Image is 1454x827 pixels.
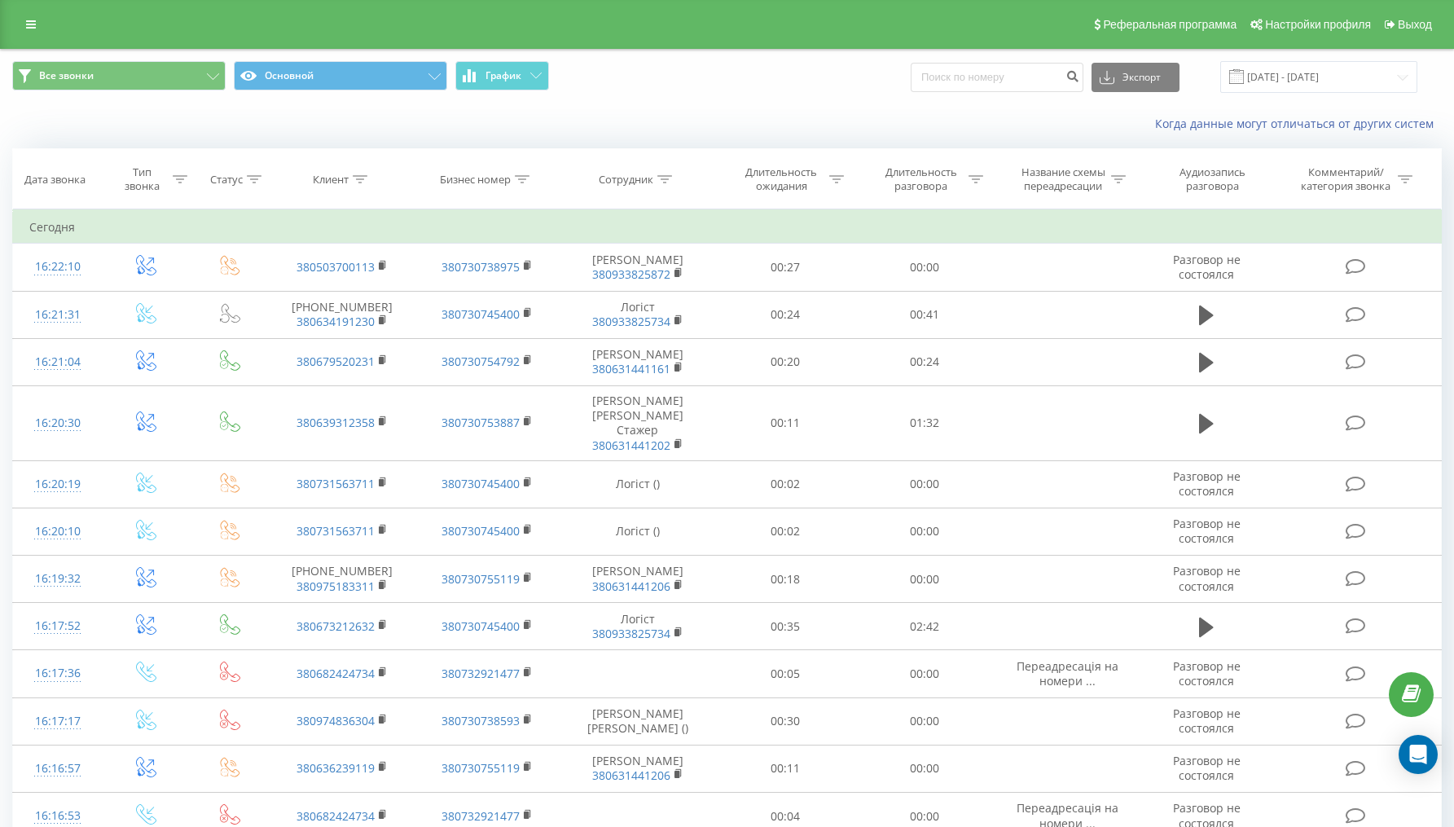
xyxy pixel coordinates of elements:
a: 380732921477 [441,666,520,681]
a: 380639312358 [297,415,375,430]
td: [PHONE_NUMBER] [270,291,415,338]
td: 00:11 [716,385,855,460]
td: 00:00 [855,508,995,555]
div: 16:21:04 [29,346,86,378]
td: 00:30 [716,697,855,745]
div: 16:20:10 [29,516,86,548]
td: 00:02 [716,508,855,555]
div: Бизнес номер [440,173,511,187]
a: 380682424734 [297,666,375,681]
td: 00:00 [855,460,995,508]
button: Экспорт [1092,63,1179,92]
a: 380679520231 [297,354,375,369]
td: Логіст [560,603,716,650]
div: Длительность ожидания [738,165,825,193]
span: Разговор не состоялся [1173,516,1241,546]
a: 380974836304 [297,713,375,728]
a: 380732921477 [441,808,520,824]
td: 00:00 [855,244,995,291]
td: Сегодня [13,211,1442,244]
span: Разговор не состоялся [1173,753,1241,783]
td: 00:18 [716,556,855,603]
td: 00:20 [716,338,855,385]
span: Разговор не состоялся [1173,252,1241,282]
div: Open Intercom Messenger [1399,735,1438,774]
td: 00:24 [716,291,855,338]
a: 380730745400 [441,306,520,322]
div: Статус [210,173,243,187]
div: 16:22:10 [29,251,86,283]
td: 00:00 [855,745,995,792]
div: 16:21:31 [29,299,86,331]
td: [PERSON_NAME] [560,338,716,385]
div: Название схемы переадресации [1020,165,1107,193]
div: Комментарий/категория звонка [1298,165,1394,193]
td: Логіст () [560,508,716,555]
span: Настройки профиля [1265,18,1371,31]
a: 380731563711 [297,476,375,491]
a: 380933825734 [592,314,670,329]
a: 380631441202 [592,438,670,453]
span: Все звонки [39,69,94,82]
button: Все звонки [12,61,226,90]
a: 380631441206 [592,768,670,783]
td: 00:41 [855,291,995,338]
div: Сотрудник [599,173,653,187]
a: 380975183311 [297,578,375,594]
a: 380730745400 [441,523,520,539]
a: 380634191230 [297,314,375,329]
div: Длительность разговора [877,165,964,193]
div: Клиент [313,173,349,187]
td: 00:24 [855,338,995,385]
a: 380503700113 [297,259,375,275]
span: Выход [1398,18,1432,31]
div: 16:17:17 [29,706,86,737]
a: 380730738593 [441,713,520,728]
span: Разговор не состоялся [1173,563,1241,593]
td: [PHONE_NUMBER] [270,556,415,603]
div: 16:17:52 [29,610,86,642]
td: [PERSON_NAME] [560,745,716,792]
td: Логіст [560,291,716,338]
a: 380730754792 [441,354,520,369]
div: Аудиозапись разговора [1159,165,1265,193]
td: 02:42 [855,603,995,650]
a: 380636239119 [297,760,375,776]
button: Основной [234,61,447,90]
span: Разговор не состоялся [1173,658,1241,688]
div: 16:17:36 [29,658,86,689]
td: [PERSON_NAME] [560,556,716,603]
td: 00:02 [716,460,855,508]
a: 380933825872 [592,266,670,282]
a: 380730738975 [441,259,520,275]
div: Тип звонка [116,165,169,193]
td: 00:35 [716,603,855,650]
a: 380682424734 [297,808,375,824]
a: 380730755119 [441,571,520,587]
td: 01:32 [855,385,995,460]
td: 00:27 [716,244,855,291]
a: 380631441161 [592,361,670,376]
a: 380730755119 [441,760,520,776]
div: Дата звонка [24,173,86,187]
button: График [455,61,549,90]
a: 380631441206 [592,578,670,594]
td: 00:00 [855,697,995,745]
a: 380730745400 [441,618,520,634]
a: 380673212632 [297,618,375,634]
span: Переадресація на номери ... [1017,658,1118,688]
div: 16:20:19 [29,468,86,500]
span: График [485,70,521,81]
span: Разговор не состоялся [1173,468,1241,499]
input: Поиск по номеру [911,63,1083,92]
td: [PERSON_NAME] [560,244,716,291]
td: 00:11 [716,745,855,792]
div: 16:16:57 [29,753,86,785]
a: 380933825734 [592,626,670,641]
a: 380731563711 [297,523,375,539]
td: Логіст () [560,460,716,508]
a: 380730745400 [441,476,520,491]
div: 16:19:32 [29,563,86,595]
td: [PERSON_NAME] [PERSON_NAME] () [560,697,716,745]
td: 00:00 [855,650,995,697]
